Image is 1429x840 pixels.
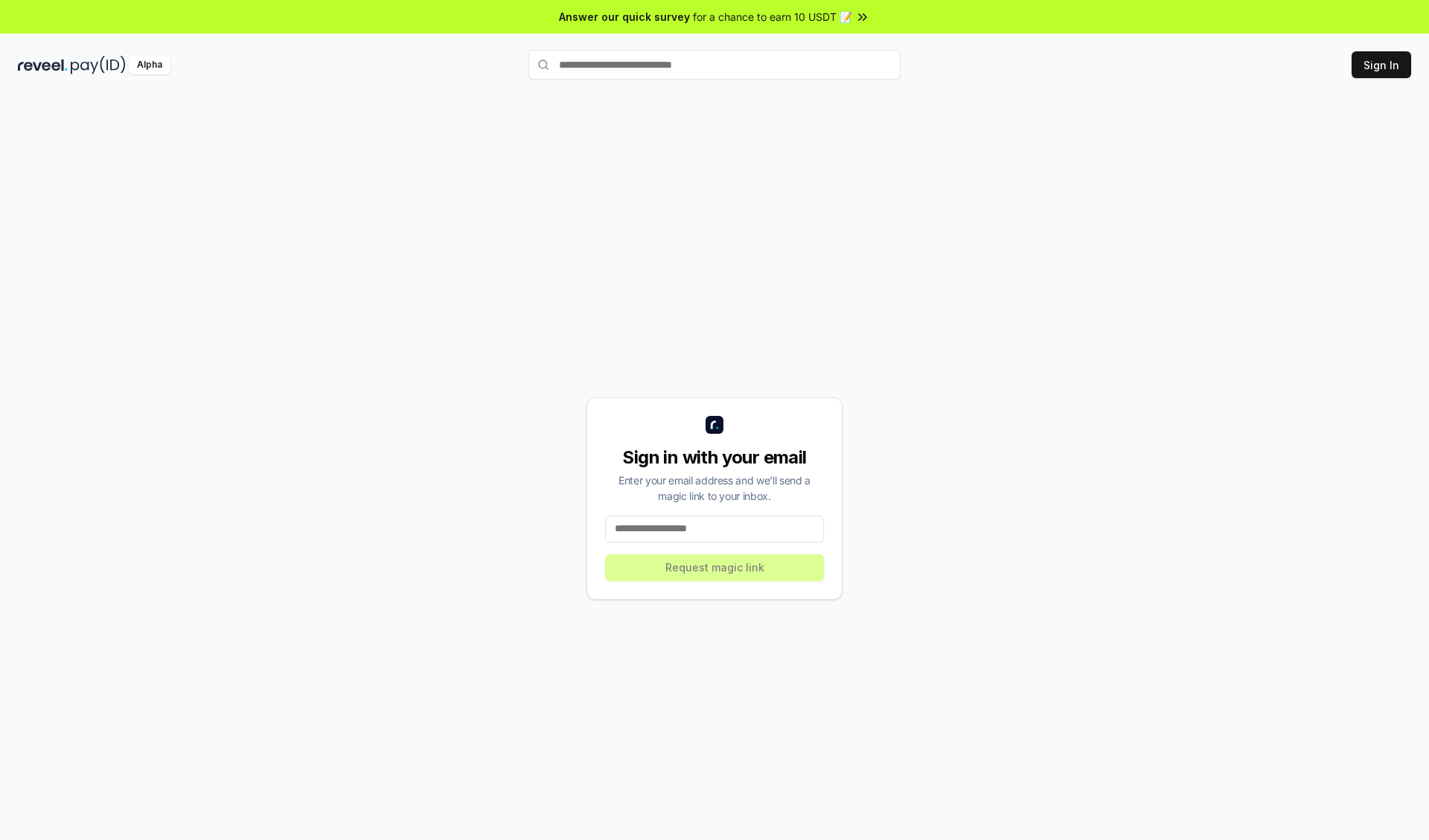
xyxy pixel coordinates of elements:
img: logo_small [706,416,723,434]
img: pay_id [71,56,126,74]
div: Alpha [129,56,170,74]
img: reveel_dark [18,56,68,74]
button: Sign In [1352,51,1411,78]
div: Enter your email address and we’ll send a magic link to your inbox. [605,472,824,504]
div: Sign in with your email [605,446,824,469]
span: Answer our quick survey [559,9,690,25]
span: for a chance to earn 10 USDT 📝 [693,9,852,25]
